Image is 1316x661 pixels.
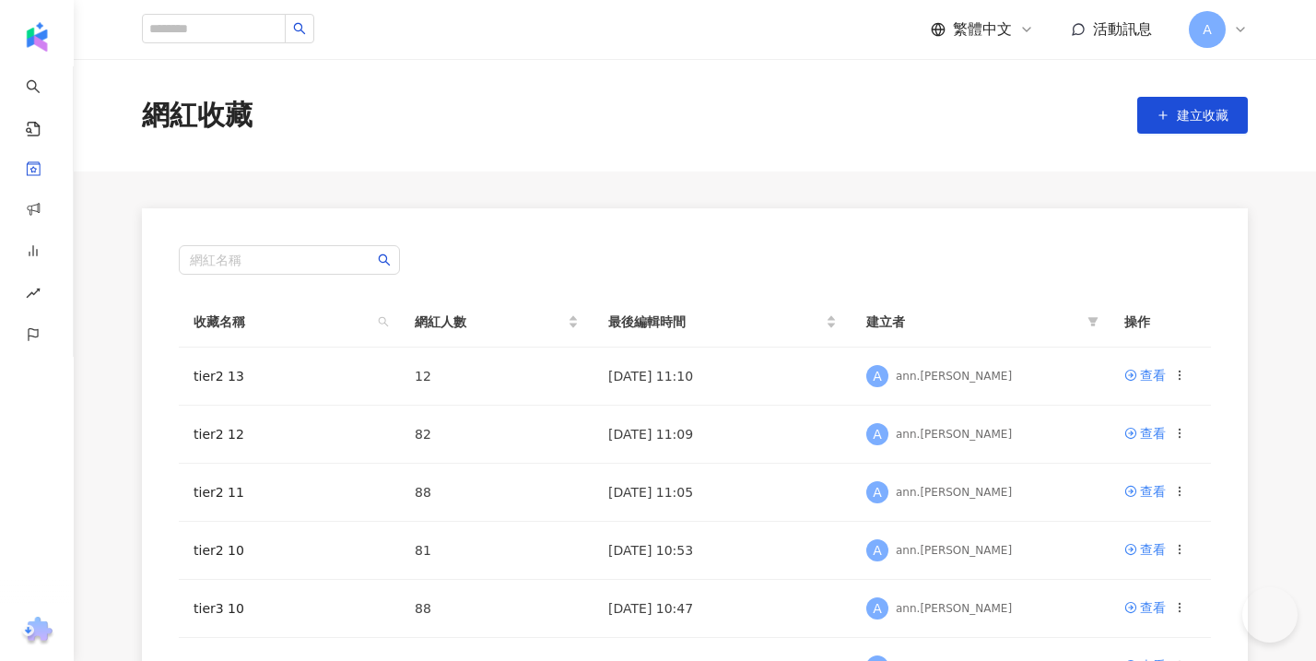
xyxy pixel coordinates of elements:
td: [DATE] 11:05 [593,464,852,522]
div: 查看 [1140,423,1166,443]
td: [DATE] 11:09 [593,406,852,464]
span: search [374,308,393,336]
a: 查看 [1124,597,1166,618]
div: 查看 [1140,539,1166,560]
td: [DATE] 11:10 [593,348,852,406]
div: 查看 [1140,365,1166,385]
a: search [26,66,63,138]
span: 活動訊息 [1093,20,1152,38]
div: 查看 [1140,481,1166,502]
th: 最後編輯時間 [593,297,852,348]
td: [DATE] 10:47 [593,580,852,638]
span: 82 [415,427,431,442]
a: 查看 [1124,539,1166,560]
a: tier2 10 [194,543,244,558]
div: 查看 [1140,597,1166,618]
span: A [873,598,882,619]
a: tier2 12 [194,427,244,442]
img: chrome extension [19,617,55,646]
div: ann.[PERSON_NAME] [896,427,1012,443]
a: 查看 [1124,423,1166,443]
span: rise [26,275,41,316]
button: 建立收藏 [1137,97,1248,134]
span: filter [1084,308,1102,336]
span: 81 [415,543,431,558]
a: tier2 13 [194,369,244,384]
span: 網紅人數 [415,312,564,332]
th: 網紅人數 [400,297,593,348]
span: search [378,254,391,266]
a: tier2 11 [194,485,244,500]
span: 繁體中文 [953,19,1012,40]
span: A [873,424,882,444]
a: tier3 10 [194,601,244,616]
span: A [873,482,882,502]
div: ann.[PERSON_NAME] [896,601,1012,617]
a: 查看 [1124,481,1166,502]
img: logo icon [22,22,52,52]
div: ann.[PERSON_NAME] [896,485,1012,501]
span: 建立收藏 [1177,108,1228,123]
span: 建立者 [866,312,1080,332]
div: ann.[PERSON_NAME] [896,543,1012,559]
span: 最後編輯時間 [608,312,822,332]
span: A [873,366,882,386]
td: [DATE] 10:53 [593,522,852,580]
span: 12 [415,369,431,384]
span: 收藏名稱 [194,312,370,332]
span: filter [1087,316,1099,327]
span: 88 [415,601,431,616]
iframe: Help Scout Beacon - Open [1242,587,1298,643]
div: ann.[PERSON_NAME] [896,369,1012,384]
th: 操作 [1110,297,1211,348]
span: 88 [415,485,431,500]
div: 網紅收藏 [142,96,253,135]
span: A [1203,19,1212,40]
span: A [873,540,882,561]
span: search [293,22,306,35]
a: 查看 [1124,365,1166,385]
span: search [378,316,389,327]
